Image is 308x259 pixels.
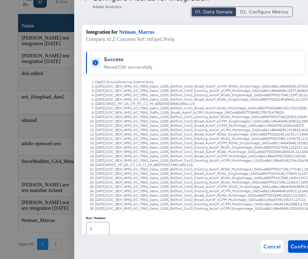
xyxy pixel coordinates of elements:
li: [DATE],SOC_BEH_NMG_KC_FBIG_Sales_Q325_BidTest_Cell1_Existing_AutoP_ROAS_MultiImageLI_SAID=6850793... [95,167,308,171]
li: [DATE],SOC_BEH_NMG_KC_FBIG_Sales_Q325_BidTest_Cell1_Broad_AutoP_ROAS_MultiImage_SAID=685079331834... [95,193,308,198]
button: Cancel [261,240,283,253]
li: [DATE],SOC_BEH_NMG_KC_FBIG_Sales_Q325_BidTest_Cell1_Existing_AutoP_ROAS_SingleImage_SAID=68507933... [95,93,308,97]
li: [DATE],SOC_BEH_NMG_KC_FBIG_Sales_Q325_BidTest_Cell2_Existing_AutoP_oCPM_SingleImage_SAID=68611456... [95,206,308,211]
li: Day,ECID (v1),Revenue,Orders,Visits, [95,80,308,84]
li: [DATE],SOC_BEH_NMG_KC_FBIG_Sales_Q325_BidTest_Cell2_Broad_AutoP_oCPM_ROAS_SingleImage_SAID=686114... [95,185,308,189]
li: [DATE],SOC_BEH_NMG_KC_FBIG_Traffic_Q325_Broad_AutoP_oCPM_MultiImage_SAID=6804357708345,2793.75,4,... [95,110,308,115]
li: [DATE],SOC_BEH_NMG_KC_FBIG_Sales_Q325_BidTest_Cell2_Broad_AutoP_oCPM_MultiImage_SAID=686114564374... [95,123,308,128]
li: [DATE],SOC_BEH_NMG_KC_FBIG_Sales_Q325_BidTest_Cell2_Existing_AutoP_oCPM_MultiImageLI_SAID=6861145... [95,202,308,206]
button: Data Sample [192,7,236,16]
span: 01. Data Sample [195,9,233,15]
div: Adobe Analytics [93,4,301,9]
li: [DATE],SOC_BEH_NMG_KC_FBIG_Sales_Q325_BidTest_Cell1_Existing_AutoP_ROAS_MultiImage_SAID=685079331... [95,180,308,185]
span: 02. Configure Metrics [240,9,288,15]
span: Neiman_Marcus [119,29,154,35]
div: Parsed CSV successfully [104,64,152,70]
li: [DATE],NMZO_MT_AS_CT_CX_T1_MI_6850793317345,1890,1,52, [95,163,308,167]
li: [DATE],SOC_BEH_NMG_KC_FBIG_Sales_Q325_BidTest_Cell1_Existing_AutoP_ROAS_SingleImage_SAID=68507933... [95,176,308,180]
span: Cancel [263,242,281,251]
li: [DATE],SOC_BEH_NMG_KC_FBIG_Sales_Q325_BidTest_Cell2_Broad_AutoP_oCPM_MultiImage_SAID=686114564374... [95,154,308,158]
li: [DATE],SOC_BEH_NMG_KC_FBIG_Sales_Q325_BidTest_Cell2_Broad_AutoP_oCPM_SingleImageLI_SAID=686114564... [95,119,308,123]
li: [DATE],SOC_BEH_NMG_KC_FBIG_Sales_Q325_BidTest_Cell2_Existing_AutoP_oCPM_MultiImage_SAID=686114564... [95,128,308,132]
li: [DATE],SOC_BEH_NMG_KC_FBIG_Sales_Q325_BidTest_Cell2_Existing_AutoP_oCPM_MultiImage_SAID=686114564... [95,189,308,193]
li: [DATE],SOC_BEH_NMG_KC_FBIG_Sales_Q325_BidTest_Cell1_Broad_AutoP_ROAS_MultiImage_SAID=685079331834... [95,106,308,110]
li: [DATE],SOC_BEH_NMG_KC_FBIG_Sales_Q325_BidTest_Cell1_Broad_AutoP_ROAS_SingleImage_SAID=68507933181... [95,171,308,176]
li: [DATE],SOC_BEH_NMG_KC_FBIG_Sales_Q325_BidTest_Cell2_Broad_AutoP_oCPM_ROAS_SingleImage_SAID=686114... [95,84,308,89]
li: [DATE],SOC_BEH_NMG_KC_FBIG_Sales_Q325_BidTest_Cell2_Existing_AutoP_oCPM_MultiImageLI_SAID=6861145... [95,158,308,163]
li: [DATE],SOC_BEH_NMG_KC_FBIG_Sales_Q325_BidTest_Cell1_Broad_AutoP_ROAS_MultiImage_SAID=685079331834... [95,150,308,154]
button: Configure Metrics [236,7,292,16]
li: [DATE],SOC_BEH_NMG_KC_FBIG_Sales_Q325_BidTest_Cell2_Broad_AutoP_oCPM_ROAS_SingleImage_SAID=686114... [95,141,308,145]
div: Success [104,55,152,63]
li: [DATE],SOC_BEH_NMG_KC_FBIG_Sales_Q325_BidTest_Cell2_Existing_AutoP_oCPM_MultiImage_SAID=686114564... [95,89,308,93]
li: [DATE],NMZO_MT_DA_CP_PC_C1_MI_6850793038945,5965,1,19, [95,102,308,106]
label: Row Number [86,216,106,220]
li: [DATE],SOC_BEH_NMG_KC_FBIG_Sales_Q325_BidTest_Cell1_Broad_AutoP_ROAS_SingleImage_SAID=68507933181... [95,132,308,137]
li: [DATE],SOC_BEH_NMG_KC_FBIG_Sales_Q325_BidTest_Cell1_Broad_AutoP_ROAS_SingleImage_SAID=68507933181... [95,97,308,102]
li: [DATE],SOC_BEH_NMG_KC_FBIG_Sales_Q325_BidTest_Cell1_Existing_AutoP_ROAS_MultiImage_SAID=685079331... [95,115,308,119]
span: Company id: 2 | Customer Ref: mEtpeLNwIq [86,36,175,42]
li: [DATE],SOC_BEH_NMG_KC_FBIG_Sales_Q325_BidTest_Cell2_Broad_AutoP_oCPM_MultiImage_SAID=686114564374... [95,198,308,202]
li: [DATE],SOC_BEH_NMG_KC_FBIG_Sales_Q325_BidTest_Cell1_Existing_AutoP_ROAS_SingleImage_SAID=68507933... [95,145,308,150]
li: [DATE],SOC_BEH_NMG_KC_FBIG_Sales_Q325_BidTest_Cell1_Existing_AutoP_ROAS_MultiImage_SAID=685079331... [95,137,308,141]
span: Integration for [86,29,118,35]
